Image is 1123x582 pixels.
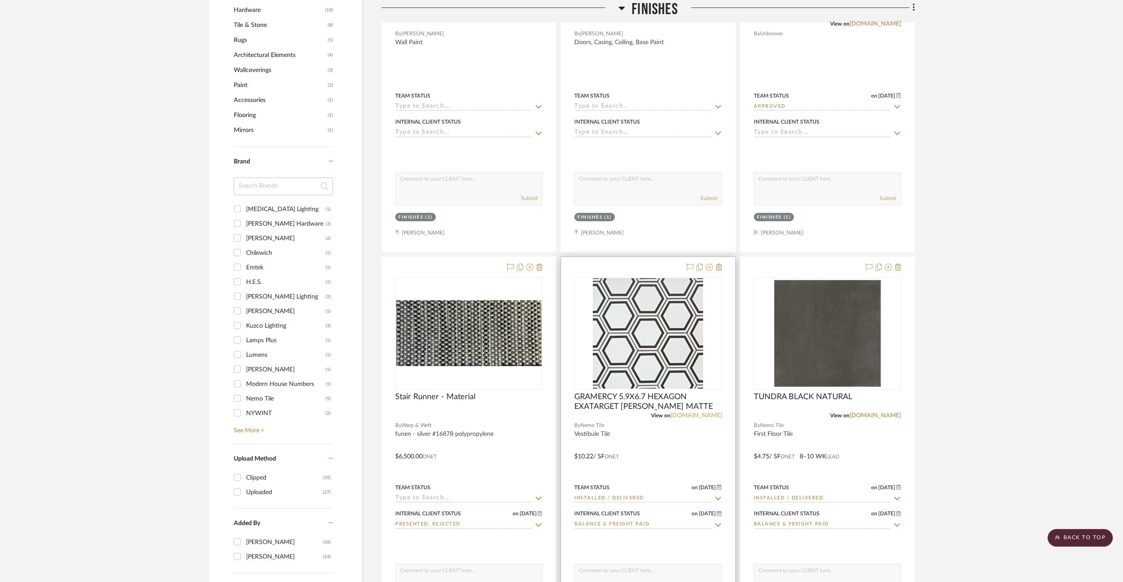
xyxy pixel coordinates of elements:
[700,194,717,202] button: Submit
[234,3,323,18] span: Hardware
[326,406,331,420] div: (2)
[246,348,326,362] div: Lumens
[698,484,717,491] span: [DATE]
[425,214,433,221] div: (1)
[246,217,326,231] div: [PERSON_NAME] Hardware
[326,304,331,318] div: (1)
[246,363,326,377] div: [PERSON_NAME]
[323,535,331,549] div: (38)
[519,510,538,517] span: [DATE]
[754,392,852,402] span: TUNDRA BLACK NATURAL
[234,48,326,63] span: Architectural Elements
[850,21,901,27] a: [DOMAIN_NAME]
[754,129,891,137] input: Type to Search…
[580,30,623,38] span: [PERSON_NAME]
[850,412,901,419] a: [DOMAIN_NAME]
[328,18,333,32] span: (8)
[395,392,475,402] span: Stair Runner - Material
[246,377,326,391] div: Modern House Numbers
[328,123,333,137] span: (1)
[246,333,326,348] div: Lamps Plus
[760,30,783,38] span: Unknown
[754,421,760,430] span: By
[574,129,711,137] input: Type to Search…
[754,118,820,126] div: Internal Client Status
[246,290,326,304] div: [PERSON_NAME] Lighting
[574,30,580,38] span: By
[754,278,901,389] div: 0
[234,123,326,138] span: Mirrors
[234,93,326,108] span: Accessories
[328,93,333,107] span: (1)
[246,319,326,333] div: Kuzco Lighting
[326,275,331,289] div: (1)
[754,495,891,503] input: Type to Search…
[326,290,331,304] div: (2)
[880,194,896,202] button: Submit
[754,484,789,491] div: Team Status
[246,231,326,246] div: [PERSON_NAME]
[395,521,532,529] input: Type to Search…
[784,214,791,221] div: (1)
[246,275,326,289] div: H.E.S.
[323,471,331,485] div: (35)
[754,30,760,38] span: By
[246,392,326,406] div: Nemo Tile
[871,511,877,516] span: on
[234,159,250,165] span: Brand
[521,194,538,202] button: Submit
[234,18,326,33] span: Tile & Stone
[234,108,326,123] span: Flooring
[692,485,698,490] span: on
[326,392,331,406] div: (5)
[574,421,580,430] span: By
[670,412,722,419] a: [DOMAIN_NAME]
[877,510,896,517] span: [DATE]
[754,510,820,518] div: Internal Client Status
[401,30,444,38] span: [PERSON_NAME]
[401,421,431,430] span: Warp & Weft
[395,510,461,518] div: Internal Client Status
[325,3,333,17] span: (10)
[246,550,323,564] div: [PERSON_NAME]
[323,485,331,499] div: (27)
[754,521,891,529] input: Type to Search…
[326,348,331,362] div: (1)
[328,108,333,122] span: (1)
[398,214,423,221] div: Finishes
[328,63,333,77] span: (3)
[326,202,331,216] div: (1)
[326,261,331,275] div: (1)
[604,214,612,221] div: (1)
[234,456,276,462] span: Upload Method
[754,92,789,100] div: Team Status
[757,214,782,221] div: Finishes
[574,495,711,503] input: Type to Search…
[830,21,850,26] span: View on
[877,93,896,99] span: [DATE]
[772,278,883,389] img: TUNDRA BLACK NATURAL
[395,118,461,126] div: Internal Client Status
[577,214,602,221] div: Finishes
[871,93,877,98] span: on
[877,484,896,491] span: [DATE]
[395,484,430,491] div: Team Status
[871,485,877,490] span: on
[328,78,333,92] span: (2)
[326,217,331,231] div: (3)
[234,63,326,78] span: Wallcoverings
[395,129,532,137] input: Type to Search…
[574,118,640,126] div: Internal Client Status
[698,510,717,517] span: [DATE]
[246,535,323,549] div: [PERSON_NAME]
[234,520,260,526] span: Added By
[326,363,331,377] div: (1)
[395,92,430,100] div: Team Status
[830,413,850,418] span: View on
[246,304,326,318] div: [PERSON_NAME]
[246,261,326,275] div: Emtek
[328,48,333,62] span: (4)
[232,420,333,435] a: See More +
[326,319,331,333] div: (3)
[326,231,331,246] div: (2)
